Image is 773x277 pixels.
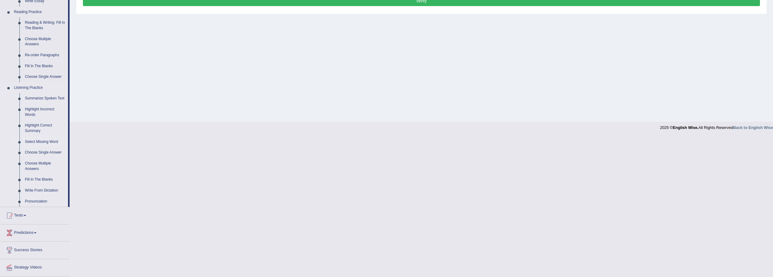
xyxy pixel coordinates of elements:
[733,125,773,130] a: Back to English Wise
[22,120,68,136] a: Highlight Correct Summary
[22,93,68,104] a: Summarize Spoken Text
[11,7,68,18] a: Reading Practice
[660,122,773,130] div: 2025 © All Rights Reserved
[22,147,68,158] a: Choose Single Answer
[22,71,68,82] a: Choose Single Answer
[22,61,68,72] a: Fill In The Blanks
[22,185,68,196] a: Write From Dictation
[22,137,68,147] a: Select Missing Word
[0,224,70,240] a: Predictions
[22,50,68,61] a: Re-order Paragraphs
[22,158,68,174] a: Choose Multiple Answers
[673,125,698,130] strong: English Wise.
[0,259,70,274] a: Strategy Videos
[22,104,68,120] a: Highlight Incorrect Words
[22,17,68,33] a: Reading & Writing: Fill In The Blanks
[22,174,68,185] a: Fill In The Blanks
[0,207,70,222] a: Tests
[22,34,68,50] a: Choose Multiple Answers
[0,242,70,257] a: Success Stories
[22,196,68,207] a: Pronunciation
[11,82,68,93] a: Listening Practice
